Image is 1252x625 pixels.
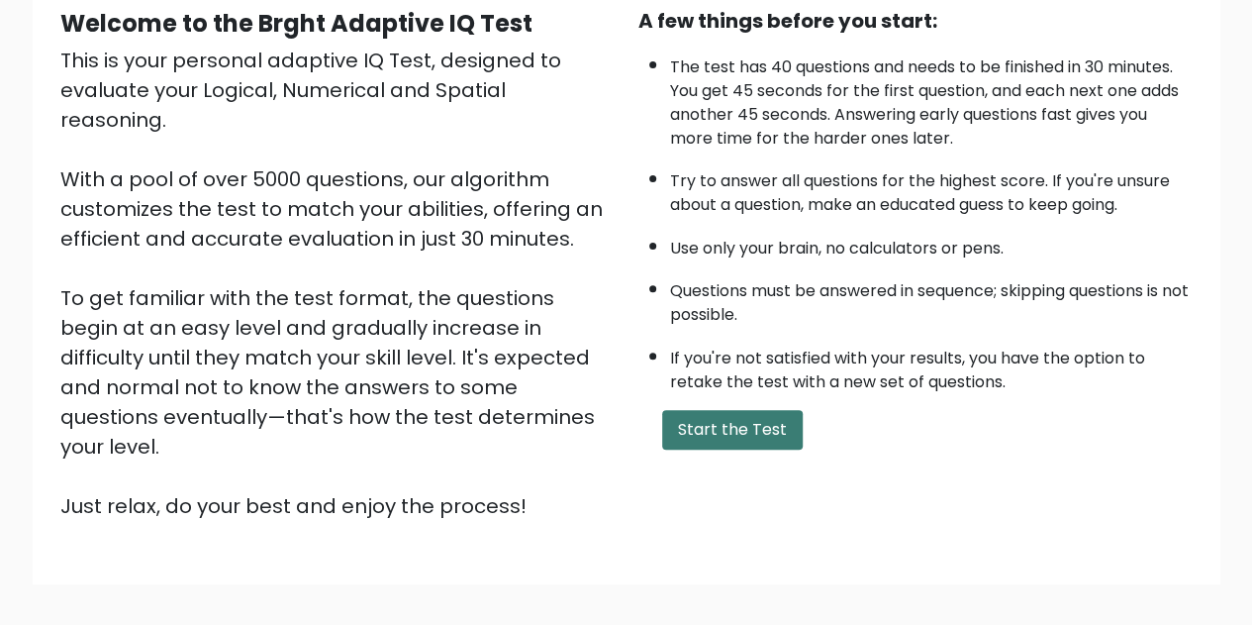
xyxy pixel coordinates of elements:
div: This is your personal adaptive IQ Test, designed to evaluate your Logical, Numerical and Spatial ... [60,46,615,521]
li: If you're not satisfied with your results, you have the option to retake the test with a new set ... [670,337,1193,394]
li: The test has 40 questions and needs to be finished in 30 minutes. You get 45 seconds for the firs... [670,46,1193,151]
li: Questions must be answered in sequence; skipping questions is not possible. [670,269,1193,327]
button: Start the Test [662,410,803,450]
div: A few things before you start: [638,6,1193,36]
b: Welcome to the Brght Adaptive IQ Test [60,7,532,40]
li: Use only your brain, no calculators or pens. [670,227,1193,260]
li: Try to answer all questions for the highest score. If you're unsure about a question, make an edu... [670,159,1193,217]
